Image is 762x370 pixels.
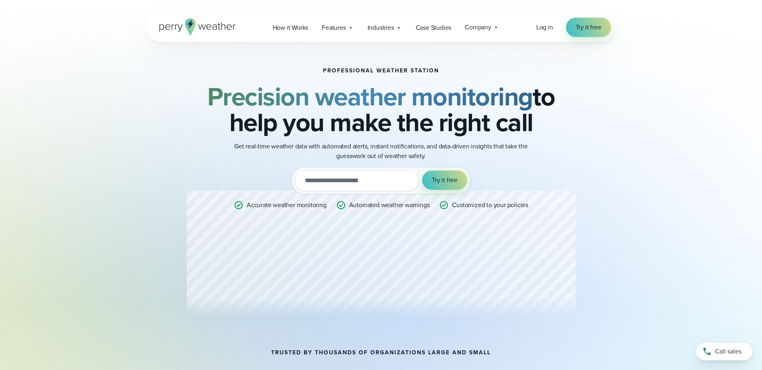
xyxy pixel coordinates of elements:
[323,68,439,74] h1: Professional Weather Station
[273,23,308,33] span: How it Works
[696,343,752,360] a: Call sales
[266,19,315,36] a: How it Works
[432,175,458,185] span: Try it free
[536,23,553,32] a: Log in
[207,78,533,115] strong: Precision weather monitoring
[221,142,542,161] p: Get real-time weather data with automated alerts, instant notifications, and data-driven insights...
[452,200,528,210] p: Customized to your policies
[465,23,491,32] span: Company
[349,200,430,210] p: Automated weather warnings
[566,18,611,37] a: Try it free
[416,23,451,33] span: Case Studies
[271,349,491,356] h2: TRUSTED BY THOUSANDS OF ORGANIZATIONS LARGE AND SMALL
[409,19,458,36] a: Case Studies
[368,23,394,33] span: Industries
[576,23,601,32] span: Try it free
[322,23,345,33] span: Features
[422,171,467,190] button: Try it free
[247,200,327,210] p: Accurate weather monitoring
[715,347,742,356] span: Call sales
[187,84,576,135] h2: to help you make the right call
